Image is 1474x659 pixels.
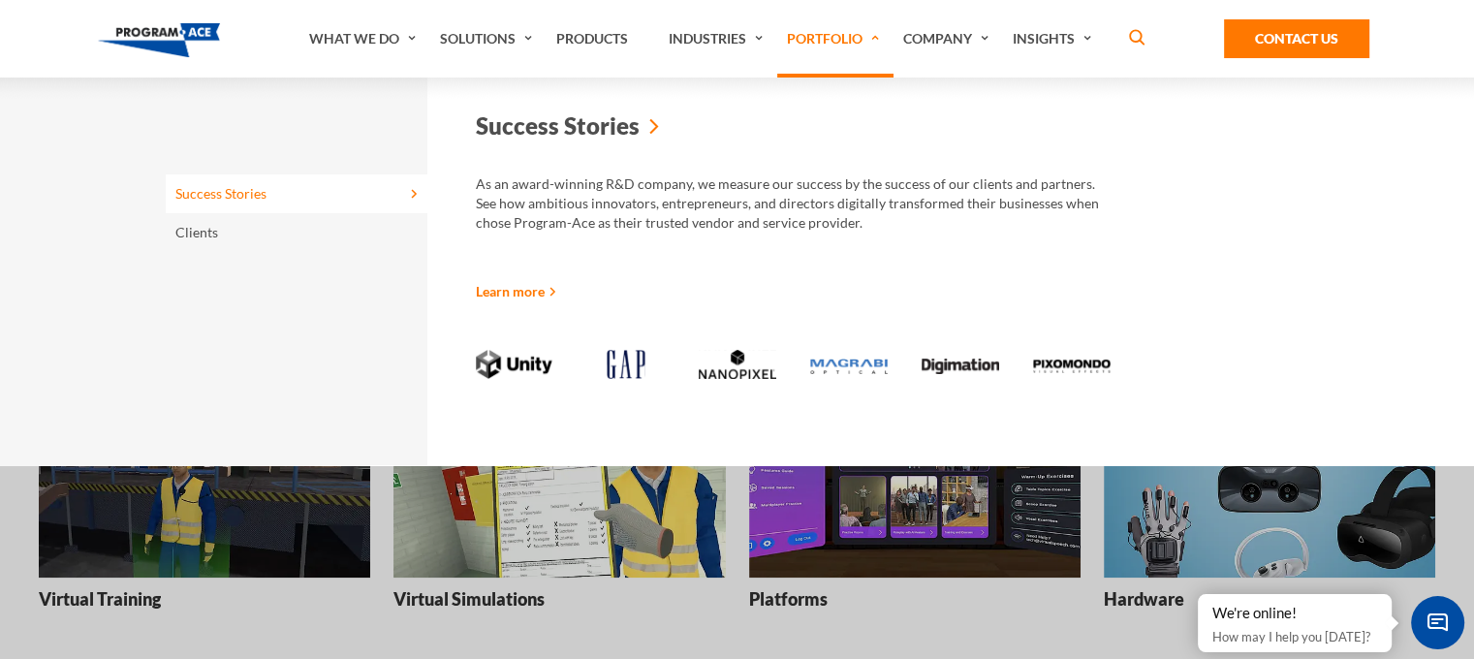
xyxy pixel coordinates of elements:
a: Success Stories [476,78,1112,174]
img: Logo pixomondo [1033,360,1111,373]
img: Logo nanopixel [699,350,776,378]
span: Chat Widget [1411,596,1464,649]
p: How may I help you [DATE]? [1212,625,1377,648]
div: We're online! [1212,604,1377,623]
a: Learn more [476,281,556,301]
img: Logo unity [476,350,553,378]
p: As an award-winning R&D company, we measure our success by the success of our clients and partner... [476,174,1112,233]
a: Clients [166,213,427,252]
img: Program-Ace [98,23,221,57]
a: Success Stories [166,174,427,213]
img: Logo magrabi [810,359,888,374]
img: Logo gap [587,350,665,379]
a: Contact Us [1224,19,1369,58]
img: Logo digimation [922,359,999,374]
